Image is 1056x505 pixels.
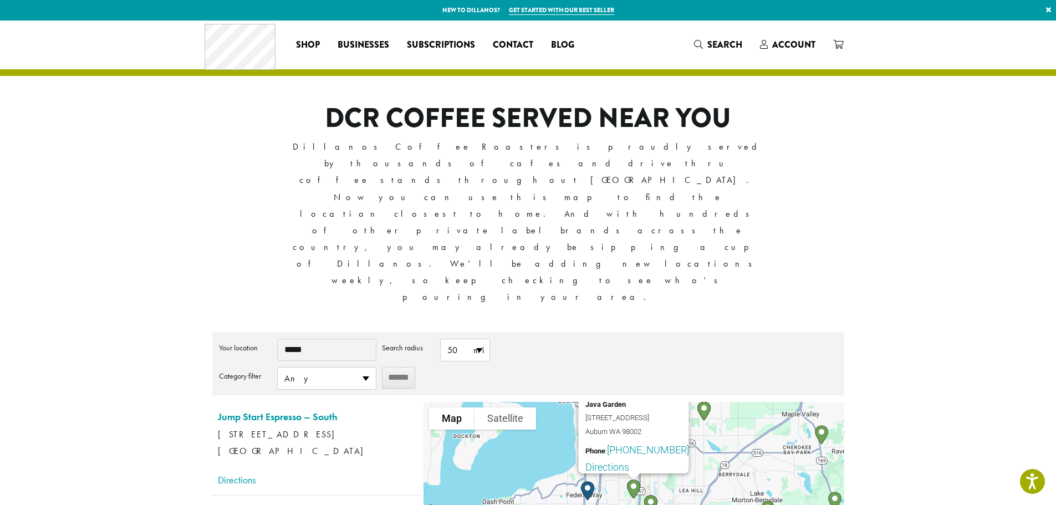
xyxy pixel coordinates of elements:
span: Contact [493,38,533,52]
span: 50 mi [441,339,489,361]
a: [PHONE_NUMBER] [607,444,689,456]
span: Account [772,38,815,51]
div: Vintage Vino & Espresso [810,421,833,449]
div: Kelly Latte’s – Kent [693,397,715,425]
div: Start location [577,477,599,505]
h1: DCR COFFEE SERVED NEAR YOU [291,103,765,135]
span: Businesses [338,38,389,52]
span: Blog [551,38,574,52]
span: Shop [296,38,320,52]
div: Java Garden [623,475,645,503]
span: : [585,444,689,456]
a: Shop [287,36,329,54]
strong: Java Garden [585,400,626,409]
button: Show satellite imagery [475,407,536,430]
span: Search [707,38,742,51]
a: Get started with our best seller [509,6,614,15]
div: Jump Start Espresso – North [577,431,599,459]
label: Search radius [382,339,435,356]
a: Jump Start Espresso – South [218,410,338,423]
p: Dillanos Coffee Roasters is proudly served by thousands of cafes and drive thru coffee stands thr... [291,139,765,305]
a: Search [685,35,751,54]
button: Show street map [429,407,475,430]
span: Any [278,368,376,389]
strong: Phone [585,447,605,455]
span: [STREET_ADDRESS] [218,426,415,443]
span: Auburn WA 98002 [585,425,689,438]
a: Directions [218,471,415,489]
label: Category filter [219,367,272,385]
a: Zoom here [585,473,689,484]
span: Subscriptions [407,38,475,52]
span: [STREET_ADDRESS] [585,411,689,425]
a: Directions [585,461,689,473]
span: [GEOGRAPHIC_DATA] [218,445,374,457]
label: Your location [219,339,272,356]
